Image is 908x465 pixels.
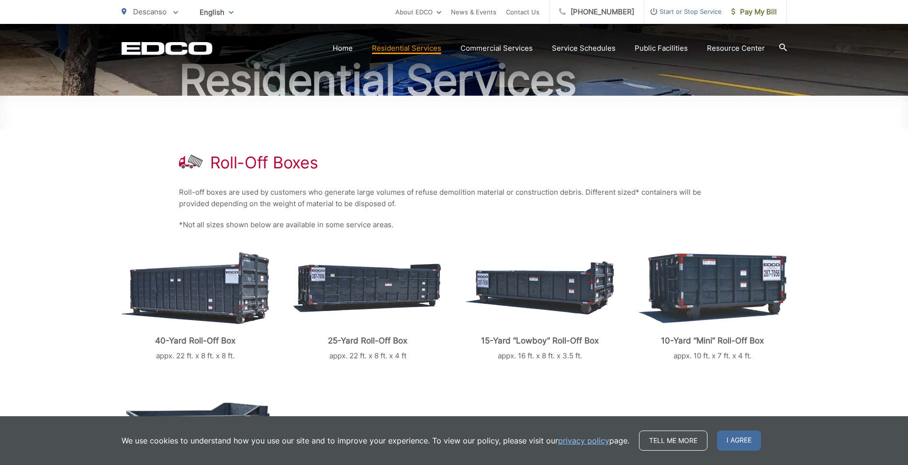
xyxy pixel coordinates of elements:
h2: Residential Services [122,56,787,104]
img: roll-off-concrete.png [122,402,269,445]
a: EDCD logo. Return to the homepage. [122,42,213,55]
span: English [192,4,241,21]
p: We use cookies to understand how you use our site and to improve your experience. To view our pol... [122,435,629,446]
a: Public Facilities [635,43,688,54]
p: appx. 22 ft. x 8 ft. x 8 ft. [122,350,270,362]
img: roll-off-lowboy.png [466,261,614,315]
img: roll-off-25-yard.png [293,264,442,312]
p: 25-Yard Roll-Off Box [293,336,442,345]
h1: Roll-Off Boxes [210,153,318,172]
a: Contact Us [506,6,539,18]
a: Residential Services [372,43,441,54]
a: Commercial Services [460,43,533,54]
a: News & Events [451,6,496,18]
a: privacy policy [558,435,609,446]
span: Descanso [133,7,167,16]
a: Home [333,43,353,54]
a: Service Schedules [552,43,616,54]
span: I agree [717,431,761,451]
img: roll-off-mini.png [639,253,786,323]
p: appx. 22 ft. x 8 ft. x 4 ft [293,350,442,362]
span: Pay My Bill [731,6,777,18]
a: Tell me more [639,431,707,451]
p: 40-Yard Roll-Off Box [122,336,270,345]
img: roll-off-40-yard.png [122,252,269,324]
p: Roll-off boxes are used by customers who generate large volumes of refuse demolition material or ... [179,187,729,210]
p: 10-Yard “Mini” Roll-Off Box [638,336,786,345]
p: appx. 16 ft. x 8 ft. x 3.5 ft. [466,350,614,362]
a: Resource Center [707,43,765,54]
a: About EDCO [395,6,441,18]
p: 15-Yard “Lowboy” Roll-Off Box [466,336,614,345]
p: *Not all sizes shown below are available in some service areas. [179,219,729,231]
p: appx. 10 ft. x 7 ft. x 4 ft. [638,350,786,362]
